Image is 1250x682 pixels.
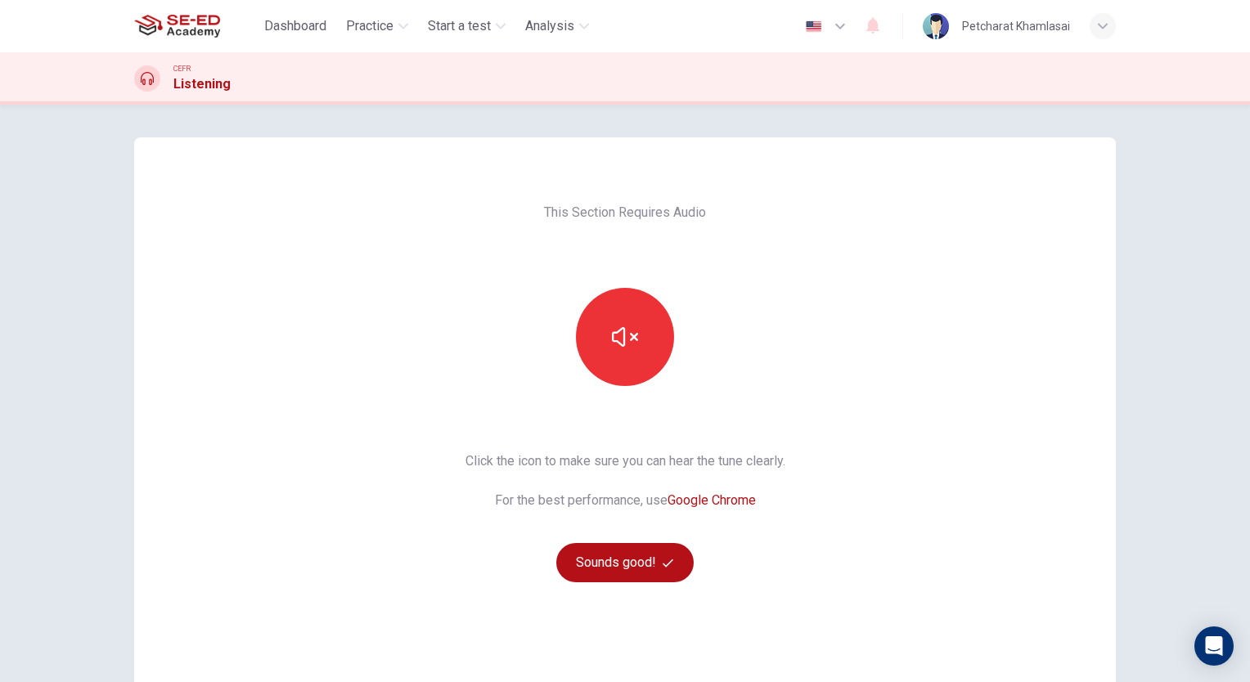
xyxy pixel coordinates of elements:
[421,11,512,41] button: Start a test
[173,63,191,74] span: CEFR
[134,10,220,43] img: SE-ED Academy logo
[668,492,756,508] a: Google Chrome
[173,74,231,94] h1: Listening
[465,451,785,471] span: Click the icon to make sure you can hear the tune clearly.
[346,16,393,36] span: Practice
[339,11,415,41] button: Practice
[923,13,949,39] img: Profile picture
[544,203,706,222] span: This Section Requires Audio
[264,16,326,36] span: Dashboard
[525,16,574,36] span: Analysis
[803,20,824,33] img: en
[962,16,1070,36] div: Petcharat Khamlasai
[258,11,333,41] button: Dashboard
[465,491,785,510] span: For the best performance, use
[556,543,694,582] button: Sounds good!
[428,16,491,36] span: Start a test
[134,10,258,43] a: SE-ED Academy logo
[519,11,596,41] button: Analysis
[1194,626,1234,666] div: Open Intercom Messenger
